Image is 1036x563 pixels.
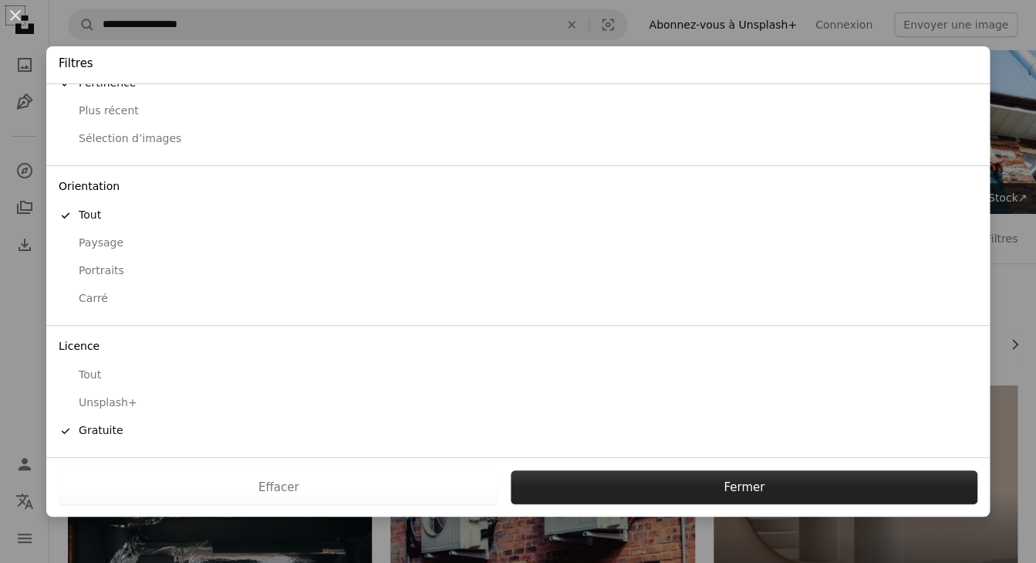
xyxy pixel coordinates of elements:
[59,291,977,307] div: Carré
[59,56,93,72] h4: Filtres
[59,208,977,223] div: Tout
[46,202,990,229] button: Tout
[46,361,990,389] button: Tout
[511,470,977,504] button: Fermer
[59,263,977,279] div: Portraits
[59,368,977,383] div: Tout
[59,236,977,251] div: Paysage
[46,229,990,257] button: Paysage
[59,131,977,147] div: Sélection d’images
[46,285,990,313] button: Carré
[46,125,990,153] button: Sélection d’images
[59,423,977,439] div: Gratuite
[46,332,990,361] div: Licence
[59,395,977,411] div: Unsplash+
[46,417,990,445] button: Gratuite
[59,103,977,119] div: Plus récent
[59,470,498,504] button: Effacer
[46,172,990,202] div: Orientation
[46,257,990,285] button: Portraits
[46,389,990,417] button: Unsplash+
[46,97,990,125] button: Plus récent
